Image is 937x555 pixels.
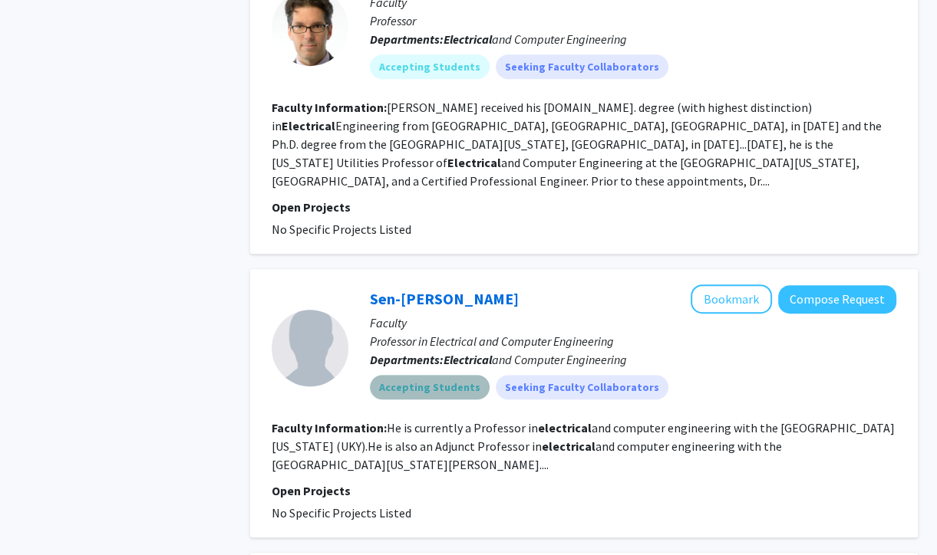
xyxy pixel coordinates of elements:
[272,100,387,116] b: Faculty Information:
[447,156,501,171] b: Electrical
[370,353,444,368] b: Departments:
[272,482,896,501] p: Open Projects
[272,222,411,238] span: No Specific Projects Listed
[370,333,896,351] p: Professor in Electrical and Computer Engineering
[272,506,411,521] span: No Specific Projects Listed
[496,55,668,80] mat-chip: Seeking Faculty Collaborators
[272,199,896,217] p: Open Projects
[370,290,519,309] a: Sen-[PERSON_NAME]
[12,486,65,544] iframe: Chat
[778,286,896,314] button: Compose Request to Sen-Ching Cheung
[272,421,387,436] b: Faculty Information:
[444,353,627,368] span: and Computer Engineering
[370,32,444,48] b: Departments:
[542,439,596,455] b: electrical
[444,32,492,48] b: Electrical
[444,32,627,48] span: and Computer Engineering
[272,421,895,473] fg-read-more: He is currently a Professor in and computer engineering with the [GEOGRAPHIC_DATA][US_STATE] (UKY...
[370,55,490,80] mat-chip: Accepting Students
[496,376,668,400] mat-chip: Seeking Faculty Collaborators
[370,376,490,400] mat-chip: Accepting Students
[272,100,882,189] fg-read-more: [PERSON_NAME] received his [DOMAIN_NAME]. degree (with highest distinction) in Engineering from [...
[282,119,335,134] b: Electrical
[444,353,492,368] b: Electrical
[370,12,896,31] p: Professor
[370,314,896,333] p: Faculty
[538,421,592,436] b: electrical
[691,285,772,314] button: Add Sen-Ching Cheung to Bookmarks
